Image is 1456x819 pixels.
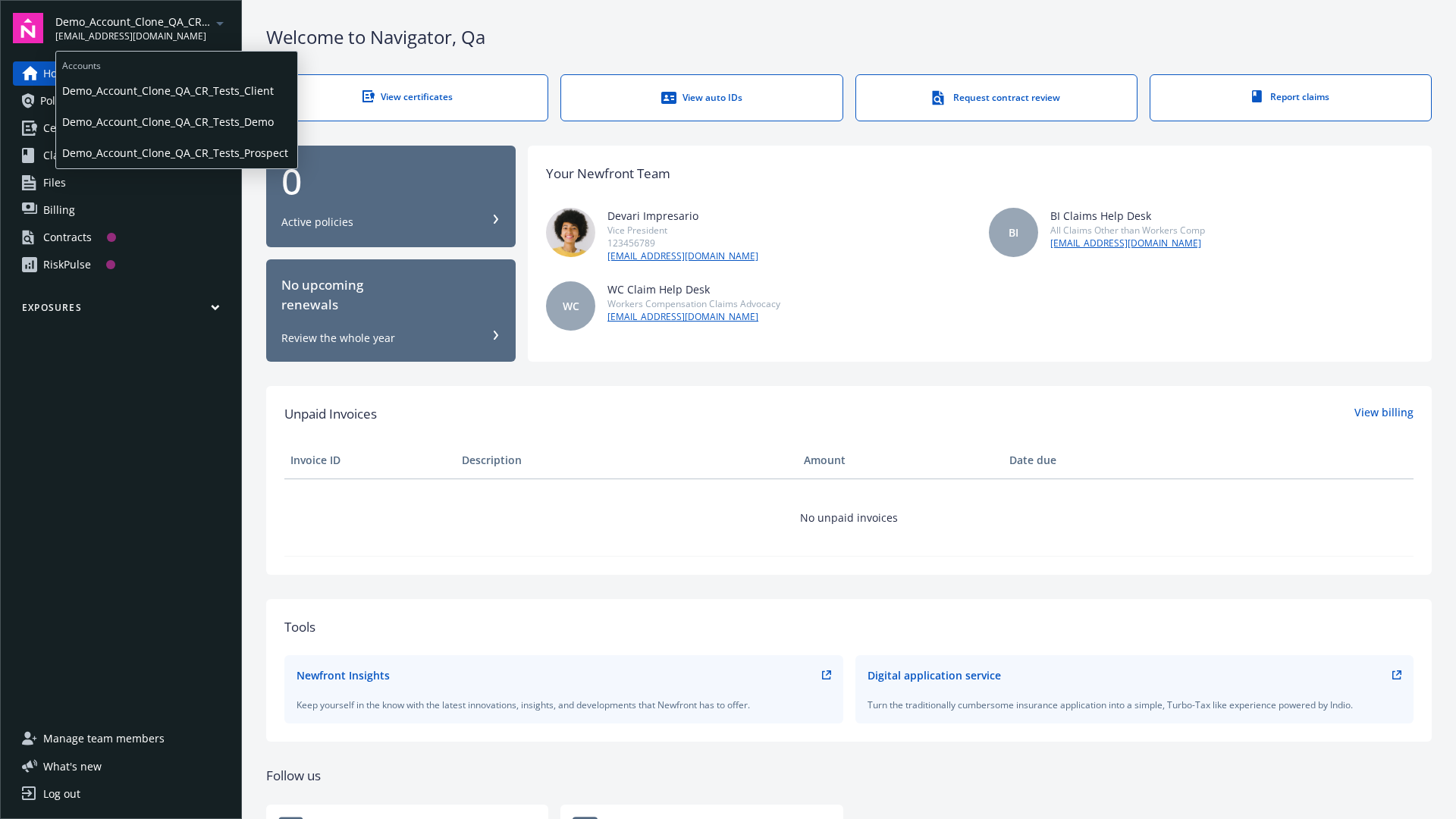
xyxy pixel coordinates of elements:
[591,90,811,105] div: View auto IDs
[13,225,229,249] a: Contracts
[1050,224,1205,237] div: All Claims Other than Workers Comp
[546,208,595,257] img: photo
[13,758,126,774] button: What's new
[56,52,297,75] span: Accounts
[13,253,229,277] a: RiskPulse
[13,171,229,195] a: Files
[266,766,1432,786] div: Follow us
[43,116,100,140] span: Certificates
[1181,90,1401,103] div: Report claims
[1354,404,1414,424] a: View billing
[886,90,1106,105] div: Request contract review
[40,89,78,113] span: Policies
[266,24,1432,50] div: Welcome to Navigator , Qa
[1003,442,1175,479] th: Date due
[43,726,165,751] span: Manage team members
[13,198,229,222] a: Billing
[297,90,517,103] div: View certificates
[607,237,758,249] div: 123456789
[43,171,66,195] span: Files
[43,758,102,774] span: What ' s new
[855,74,1137,121] a: Request contract review
[284,442,456,479] th: Invoice ID
[560,74,843,121] a: View auto IDs
[266,74,548,121] a: View certificates
[13,143,229,168] a: Claims
[13,89,229,113] a: Policies
[607,281,780,297] div: WC Claim Help Desk
[1009,224,1018,240] span: BI
[284,404,377,424] span: Unpaid Invoices
[43,143,77,168] span: Claims
[62,106,291,137] span: Demo_Account_Clone_QA_CR_Tests_Demo
[284,479,1414,556] td: No unpaid invoices
[13,13,43,43] img: navigator-logo.svg
[1150,74,1432,121] a: Report claims
[563,298,579,314] span: WC
[62,75,291,106] span: Demo_Account_Clone_QA_CR_Tests_Client
[297,667,390,683] div: Newfront Insights
[43,198,75,222] span: Billing
[13,116,229,140] a: Certificates
[55,14,211,30] span: Demo_Account_Clone_QA_CR_Tests_Prospect
[798,442,1003,479] th: Amount
[266,146,516,248] button: 0Active policies
[868,698,1402,711] div: Turn the traditionally cumbersome insurance application into a simple, Turbo-Tax like experience ...
[43,782,80,806] div: Log out
[281,275,500,315] div: No upcoming renewals
[607,297,780,310] div: Workers Compensation Claims Advocacy
[607,310,780,324] a: [EMAIL_ADDRESS][DOMAIN_NAME]
[546,164,670,184] div: Your Newfront Team
[266,259,516,362] button: No upcomingrenewalsReview the whole year
[43,61,73,86] span: Home
[13,301,229,320] button: Exposures
[55,13,229,43] button: Demo_Account_Clone_QA_CR_Tests_Prospect[EMAIL_ADDRESS][DOMAIN_NAME]arrowDropDown
[284,617,1414,637] div: Tools
[607,224,758,237] div: Vice President
[868,667,1001,683] div: Digital application service
[297,698,831,711] div: Keep yourself in the know with the latest innovations, insights, and developments that Newfront h...
[1050,208,1205,224] div: BI Claims Help Desk
[55,30,211,43] span: [EMAIL_ADDRESS][DOMAIN_NAME]
[13,61,229,86] a: Home
[607,208,758,224] div: Devari Impresario
[281,163,500,199] div: 0
[607,249,758,263] a: [EMAIL_ADDRESS][DOMAIN_NAME]
[1050,237,1205,250] a: [EMAIL_ADDRESS][DOMAIN_NAME]
[281,331,395,346] div: Review the whole year
[62,137,291,168] span: Demo_Account_Clone_QA_CR_Tests_Prospect
[13,726,229,751] a: Manage team members
[211,14,229,32] a: arrowDropDown
[43,225,92,249] div: Contracts
[456,442,798,479] th: Description
[43,253,91,277] div: RiskPulse
[281,215,353,230] div: Active policies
